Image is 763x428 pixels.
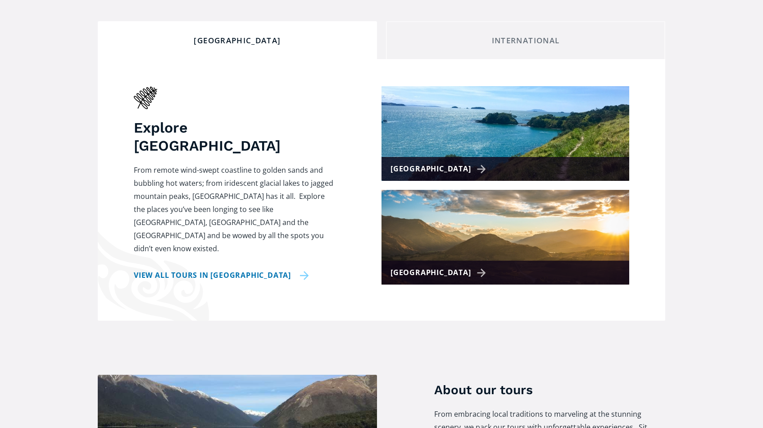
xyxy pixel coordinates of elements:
[381,190,629,285] a: [GEOGRAPHIC_DATA]
[434,381,665,399] h3: About our tours
[134,164,336,255] p: From remote wind-swept coastline to golden sands and bubbling hot waters; from iridescent glacial...
[134,119,336,155] h3: Explore [GEOGRAPHIC_DATA]
[391,162,489,175] div: [GEOGRAPHIC_DATA]
[105,36,369,46] div: [GEOGRAPHIC_DATA]
[391,266,489,279] div: [GEOGRAPHIC_DATA]
[381,86,629,181] a: [GEOGRAPHIC_DATA]
[134,269,309,282] a: View all tours in [GEOGRAPHIC_DATA]
[394,36,658,46] div: International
